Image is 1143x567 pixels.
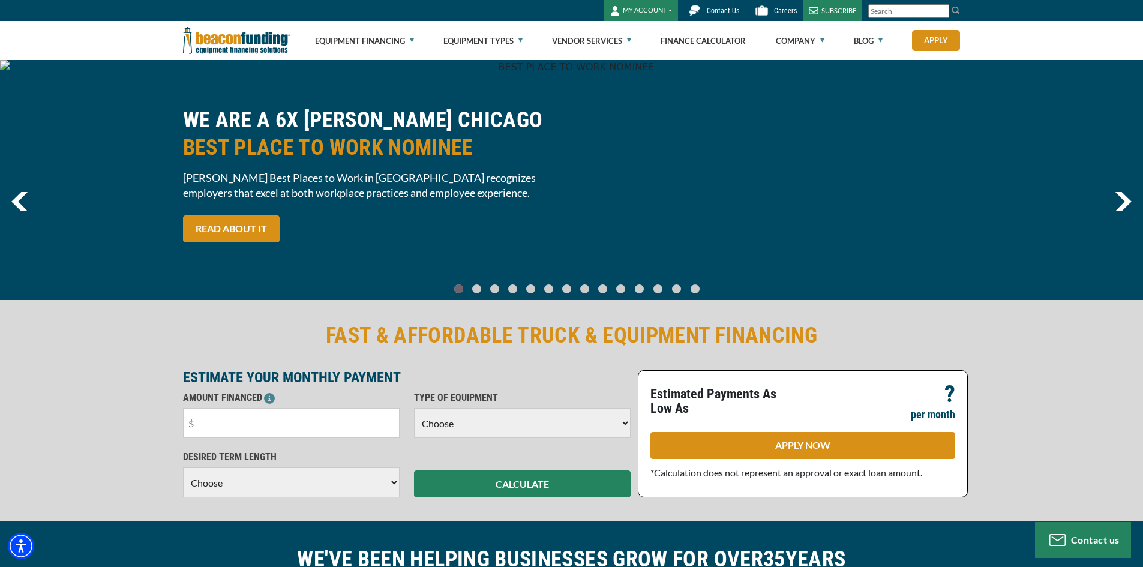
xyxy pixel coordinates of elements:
a: Vendor Services [552,22,631,60]
a: Blog [854,22,883,60]
a: Go To Slide 5 [542,284,556,294]
button: Contact us [1035,522,1131,558]
a: Go To Slide 8 [596,284,610,294]
a: Apply [912,30,960,51]
span: [PERSON_NAME] Best Places to Work in [GEOGRAPHIC_DATA] recognizes employers that excel at both wo... [183,170,565,200]
a: Go To Slide 10 [632,284,647,294]
input: Search [868,4,949,18]
p: per month [911,407,955,422]
a: READ ABOUT IT [183,215,280,242]
a: Company [776,22,824,60]
img: Right Navigator [1115,192,1132,211]
img: Left Navigator [11,192,28,211]
img: Beacon Funding Corporation logo [183,21,290,60]
p: Estimated Payments As Low As [650,387,796,416]
a: Go To Slide 6 [560,284,574,294]
a: Go To Slide 12 [669,284,684,294]
p: ESTIMATE YOUR MONTHLY PAYMENT [183,370,631,385]
h2: WE ARE A 6X [PERSON_NAME] CHICAGO [183,106,565,161]
span: *Calculation does not represent an approval or exact loan amount. [650,467,922,478]
p: ? [944,387,955,401]
a: previous [11,192,28,211]
a: Go To Slide 13 [688,284,703,294]
span: Contact us [1071,534,1120,545]
p: AMOUNT FINANCED [183,391,400,405]
a: Go To Slide 2 [488,284,502,294]
a: next [1115,192,1132,211]
span: Contact Us [707,7,739,15]
img: Search [951,5,961,15]
a: Finance Calculator [661,22,746,60]
a: Go To Slide 1 [470,284,484,294]
button: CALCULATE [414,470,631,497]
a: Equipment Types [443,22,523,60]
input: $ [183,408,400,438]
a: Go To Slide 4 [524,284,538,294]
span: BEST PLACE TO WORK NOMINEE [183,134,565,161]
p: DESIRED TERM LENGTH [183,450,400,464]
a: Go To Slide 9 [614,284,628,294]
a: Go To Slide 3 [506,284,520,294]
div: Accessibility Menu [8,533,34,559]
a: Equipment Financing [315,22,414,60]
p: TYPE OF EQUIPMENT [414,391,631,405]
a: APPLY NOW [650,432,955,459]
a: Go To Slide 0 [452,284,466,294]
h2: FAST & AFFORDABLE TRUCK & EQUIPMENT FINANCING [183,322,961,349]
span: Careers [774,7,797,15]
a: Go To Slide 7 [578,284,592,294]
a: Go To Slide 11 [650,284,665,294]
a: Clear search text [937,7,946,16]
